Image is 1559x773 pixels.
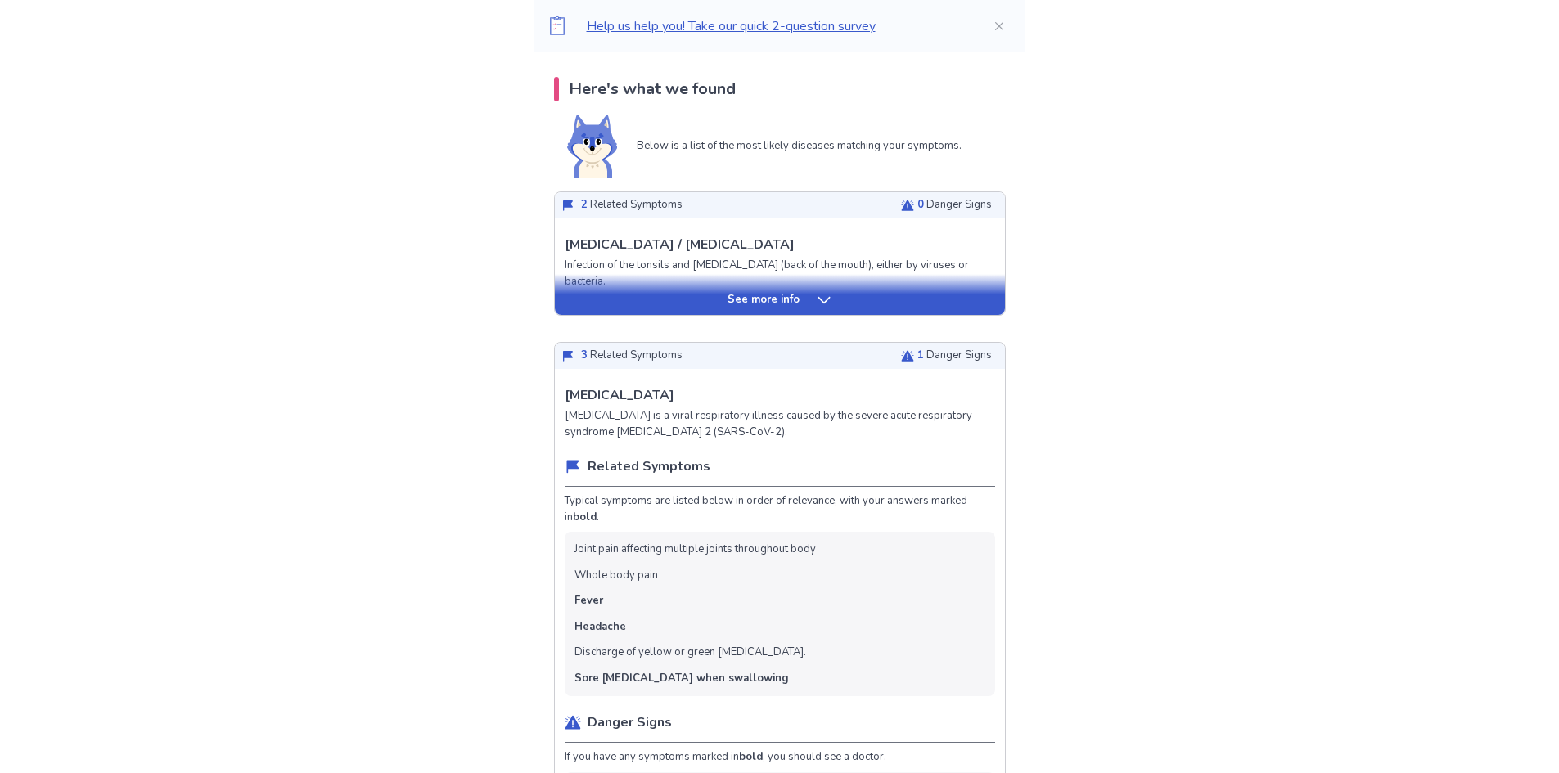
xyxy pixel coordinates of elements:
[565,235,795,254] p: [MEDICAL_DATA] / [MEDICAL_DATA]
[574,619,626,636] li: Headache
[581,197,683,213] p: Related Symptoms
[565,408,995,440] p: [MEDICAL_DATA] is a viral respiratory illness caused by the severe acute respiratory syndrome [ME...
[581,348,683,364] p: Related Symptoms
[739,749,763,764] b: bold
[588,712,672,732] p: Danger Signs
[574,645,806,661] li: Discharge of yellow or green [MEDICAL_DATA].
[728,292,800,308] p: See more info
[917,197,924,212] span: 0
[565,385,674,405] p: [MEDICAL_DATA]
[588,456,710,476] p: Related Symptoms
[574,593,603,609] li: Fever
[565,749,995,766] p: If you have any symptoms marked in , you should see a doctor.
[574,568,658,584] li: Whole body pain
[574,542,816,558] li: Joint pain affecting multiple joints throughout body
[587,16,966,36] p: Help us help you! Take our quick 2-question survey
[574,671,789,687] li: Sore [MEDICAL_DATA] when swallowing
[917,348,924,362] span: 1
[567,115,617,178] img: Shiba
[581,348,588,362] span: 3
[917,197,992,213] p: Danger Signs
[917,348,992,364] p: Danger Signs
[565,258,995,290] p: Infection of the tonsils and [MEDICAL_DATA] (back of the mouth), either by viruses or bacteria.
[637,138,962,155] p: Below is a list of the most likely diseases matching your symptoms.
[569,77,736,101] p: Here's what we found
[581,197,588,212] span: 2
[573,510,597,524] b: bold
[565,493,995,525] p: Typical symptoms are listed below in order of relevance, with your answers marked in .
